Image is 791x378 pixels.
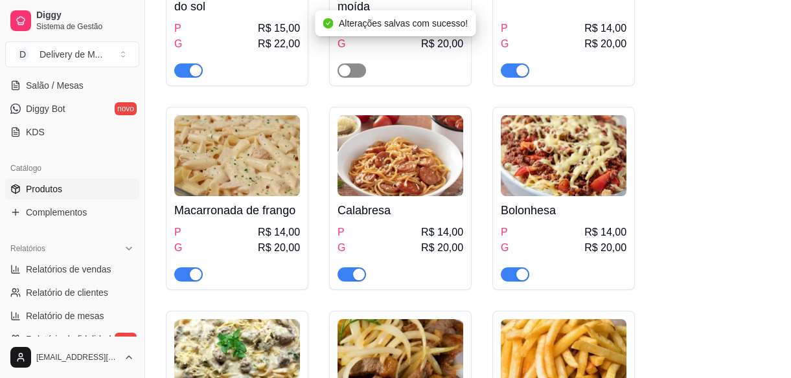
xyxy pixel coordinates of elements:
span: Relatório de mesas [26,309,104,322]
span: R$ 20,00 [584,240,626,256]
span: P [338,225,345,240]
span: Alterações salvas com sucesso! [339,18,468,28]
img: product-image [338,115,463,196]
a: Relatórios de vendas [5,259,139,280]
span: P [174,21,181,36]
span: Diggy [36,10,134,21]
div: Delivery de M ... [40,48,102,61]
span: R$ 14,00 [258,225,300,240]
span: Complementos [26,206,87,219]
span: check-circle [323,18,334,28]
h4: Macarronada de frango [174,201,300,219]
h4: Calabresa [338,201,463,219]
button: Select a team [5,41,139,67]
span: P [501,225,508,240]
span: Diggy Bot [26,102,65,115]
span: G [501,240,509,256]
button: [EMAIL_ADDRESS][DOMAIN_NAME] [5,342,139,373]
span: Salão / Mesas [26,79,84,92]
span: G [174,36,182,52]
span: R$ 20,00 [258,240,300,256]
a: Diggy Botnovo [5,98,139,119]
span: R$ 20,00 [421,36,463,52]
span: Relatórios de vendas [26,263,111,276]
img: product-image [501,115,626,196]
span: Relatório de fidelidade [26,333,116,346]
div: Catálogo [5,158,139,179]
span: R$ 14,00 [584,225,626,240]
a: Salão / Mesas [5,75,139,96]
span: P [174,225,181,240]
span: [EMAIL_ADDRESS][DOMAIN_NAME] [36,352,119,362]
span: G [338,240,345,256]
span: D [16,48,29,61]
span: Relatórios [10,243,45,254]
a: Relatório de clientes [5,282,139,303]
a: Produtos [5,179,139,199]
span: Relatório de clientes [26,286,108,299]
span: KDS [26,126,45,139]
a: Relatório de fidelidadenovo [5,329,139,350]
a: Relatório de mesas [5,306,139,326]
span: R$ 14,00 [584,21,626,36]
span: P [501,21,508,36]
span: Produtos [26,183,62,195]
span: G [338,36,345,52]
span: G [501,36,509,52]
a: Complementos [5,202,139,223]
img: product-image [174,115,300,196]
a: KDS [5,122,139,142]
span: R$ 15,00 [258,21,300,36]
h4: Bolonhesa [501,201,626,219]
span: G [174,240,182,256]
span: R$ 20,00 [584,36,626,52]
span: R$ 14,00 [421,225,463,240]
span: R$ 22,00 [258,36,300,52]
span: R$ 20,00 [421,240,463,256]
a: DiggySistema de Gestão [5,5,139,36]
span: Sistema de Gestão [36,21,134,32]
